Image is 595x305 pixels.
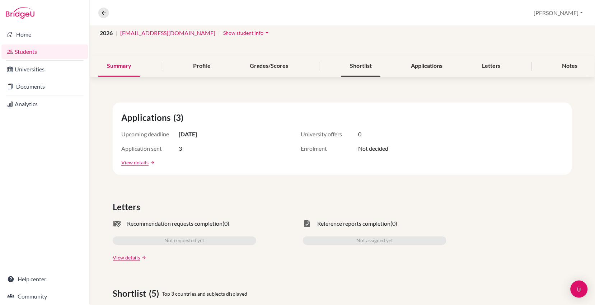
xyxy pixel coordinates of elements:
div: Profile [184,56,219,77]
span: (0) [222,219,229,228]
div: Grades/Scores [241,56,297,77]
a: Analytics [1,97,88,111]
i: arrow_drop_down [263,29,271,36]
span: | [116,29,117,37]
div: Shortlist [341,56,380,77]
span: [DATE] [179,130,197,139]
span: University offers [301,130,358,139]
span: Enrolment [301,144,358,153]
div: Notes [554,56,586,77]
a: View details [113,254,140,261]
div: Applications [403,56,451,77]
div: Letters [473,56,509,77]
span: 3 [179,144,182,153]
span: Not requested yet [165,236,205,245]
a: Universities [1,62,88,76]
a: View details [121,159,149,166]
span: Letters [113,201,143,213]
span: Application sent [121,144,179,153]
a: [EMAIL_ADDRESS][DOMAIN_NAME] [120,29,215,37]
span: | [218,29,220,37]
a: Students [1,44,88,59]
span: 2026 [100,29,113,37]
span: (0) [390,219,397,228]
span: Reference reports completion [317,219,390,228]
span: Shortlist [113,287,149,300]
a: arrow_forward [140,255,146,260]
span: Recommendation requests completion [127,219,222,228]
span: (3) [173,111,186,124]
span: Applications [121,111,173,124]
span: Show student info [223,30,263,36]
div: Summary [98,56,140,77]
span: task [303,219,311,228]
button: Show student infoarrow_drop_down [223,27,271,38]
button: [PERSON_NAME] [531,6,586,20]
span: Upcoming deadline [121,130,179,139]
img: Bridge-U [6,7,34,19]
a: Community [1,289,88,304]
span: Not decided [358,144,388,153]
a: Home [1,27,88,42]
span: Not assigned yet [356,236,393,245]
a: Help center [1,272,88,286]
div: Open Intercom Messenger [571,281,588,298]
a: Documents [1,79,88,94]
span: (5) [149,287,162,300]
span: 0 [358,130,361,139]
span: Top 3 countries and subjects displayed [162,290,247,297]
a: arrow_forward [149,160,155,165]
span: mark_email_read [113,219,121,228]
